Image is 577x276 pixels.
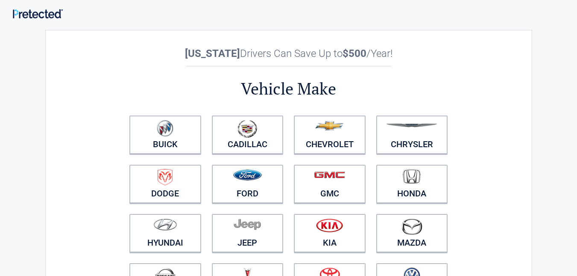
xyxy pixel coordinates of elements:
[212,116,284,154] a: Cadillac
[212,165,284,203] a: Ford
[212,214,284,252] a: Jeep
[237,120,257,138] img: cadillac
[234,218,261,230] img: jeep
[376,116,448,154] a: Chrysler
[315,121,344,131] img: chevrolet
[294,116,366,154] a: Chevrolet
[376,165,448,203] a: Honda
[316,218,343,232] img: kia
[129,165,201,203] a: Dodge
[376,214,448,252] a: Mazda
[343,47,366,59] b: $500
[401,218,422,235] img: mazda
[129,214,201,252] a: Hyundai
[124,78,453,100] h2: Vehicle Make
[13,9,63,18] img: Main Logo
[294,165,366,203] a: GMC
[158,169,173,186] img: dodge
[185,47,240,59] b: [US_STATE]
[124,47,453,59] h2: Drivers Can Save Up to /Year
[403,169,421,184] img: honda
[153,218,177,231] img: hyundai
[314,171,345,178] img: gmc
[233,169,262,181] img: ford
[129,116,201,154] a: Buick
[386,124,438,128] img: chrysler
[157,120,173,137] img: buick
[294,214,366,252] a: Kia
